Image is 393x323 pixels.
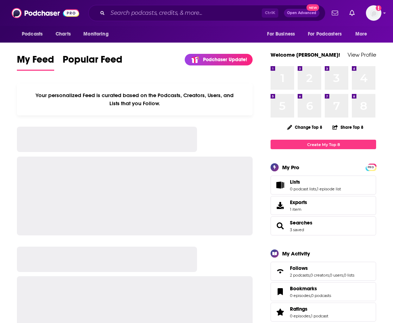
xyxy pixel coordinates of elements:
span: Exports [290,199,307,205]
a: Charts [51,27,75,41]
span: Ratings [290,306,308,312]
span: Podcasts [22,29,43,39]
span: For Business [267,29,295,39]
a: Ratings [273,307,287,317]
span: Exports [273,201,287,210]
a: Popular Feed [63,53,122,71]
span: Ratings [271,303,376,322]
span: Follows [271,262,376,281]
button: open menu [262,27,304,41]
span: Lists [271,176,376,195]
img: Podchaser - Follow, Share and Rate Podcasts [12,6,79,20]
a: Follows [290,265,354,271]
span: Open Advanced [287,11,316,15]
span: , [310,273,310,278]
span: My Feed [17,53,54,70]
a: Exports [271,196,376,215]
a: 0 users [330,273,343,278]
div: My Pro [282,164,299,171]
span: Ctrl K [262,8,278,18]
span: Bookmarks [271,282,376,301]
a: Welcome [PERSON_NAME]! [271,51,340,58]
button: open menu [17,27,52,41]
input: Search podcasts, credits, & more... [108,7,262,19]
span: Bookmarks [290,285,317,292]
a: Show notifications dropdown [329,7,341,19]
img: User Profile [366,5,381,21]
a: 3 saved [290,227,304,232]
span: Lists [290,179,300,185]
span: New [306,4,319,11]
span: 1 item [290,207,307,212]
a: 2 podcasts [290,273,310,278]
span: Charts [56,29,71,39]
span: For Podcasters [308,29,342,39]
a: My Feed [17,53,54,71]
a: Create My Top 8 [271,140,376,149]
button: open menu [350,27,376,41]
p: Podchaser Update! [203,57,247,63]
span: More [355,29,367,39]
a: 1 podcast [311,313,328,318]
a: Show notifications dropdown [347,7,357,19]
span: Logged in as Ashley_Beenen [366,5,381,21]
button: Share Top 8 [332,120,364,134]
a: Searches [273,221,287,231]
svg: Add a profile image [376,5,381,11]
span: , [343,273,344,278]
a: 0 creators [310,273,329,278]
a: View Profile [348,51,376,58]
div: Search podcasts, credits, & more... [88,5,325,21]
a: 1 episode list [317,186,341,191]
a: Bookmarks [273,287,287,297]
a: Bookmarks [290,285,331,292]
span: Monitoring [83,29,108,39]
span: PRO [367,165,375,170]
span: , [329,273,330,278]
a: Follows [273,266,287,276]
a: Lists [273,180,287,190]
a: Searches [290,220,312,226]
a: 0 podcast lists [290,186,316,191]
div: Your personalized Feed is curated based on the Podcasts, Creators, Users, and Lists that you Follow. [17,83,253,115]
span: Searches [271,216,376,235]
span: Follows [290,265,308,271]
a: Ratings [290,306,328,312]
button: Show profile menu [366,5,381,21]
a: 0 episodes [290,313,310,318]
span: Popular Feed [63,53,122,70]
div: My Activity [282,250,310,257]
button: Change Top 8 [283,123,327,132]
button: open menu [303,27,352,41]
a: PRO [367,164,375,170]
a: 0 episodes [290,293,310,298]
a: 0 podcasts [311,293,331,298]
a: 0 lists [344,273,354,278]
a: Lists [290,179,341,185]
button: Open AdvancedNew [284,9,319,17]
button: open menu [78,27,118,41]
